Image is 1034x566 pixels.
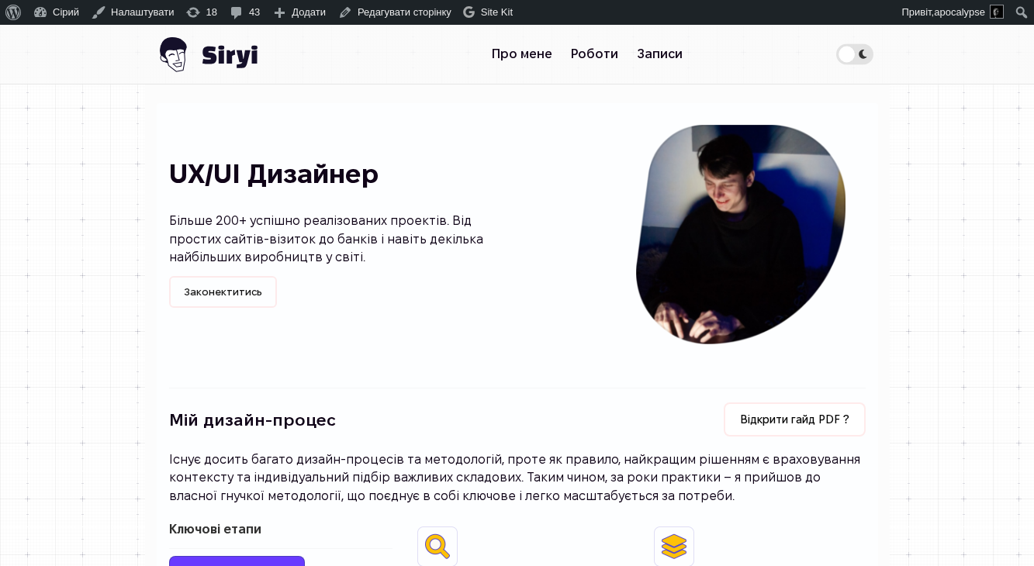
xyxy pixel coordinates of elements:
[157,25,258,84] img: Сірий
[482,39,562,70] a: Про мене
[836,43,873,64] label: Theme switcher
[169,450,866,506] p: Існує досить багато дизайн-процесів та методологій, проте як правило, найкращим рішенням є врахов...
[628,39,692,70] a: Записи
[169,276,278,308] a: Законектитись
[934,6,985,18] span: apocalypse
[562,39,628,70] a: Роботи
[724,402,865,437] a: Відкрити гайд PDF ?
[481,6,513,18] span: Site Kit
[169,161,517,188] h1: UX/UI Дизайнер
[169,212,517,267] p: Більше 200+ успішно реалізованих проектів. Від простих сайтів-візиток до банків і навіть декілька...
[169,523,261,536] strong: Ключові етапи
[169,408,617,432] h2: Мій дизайн-процес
